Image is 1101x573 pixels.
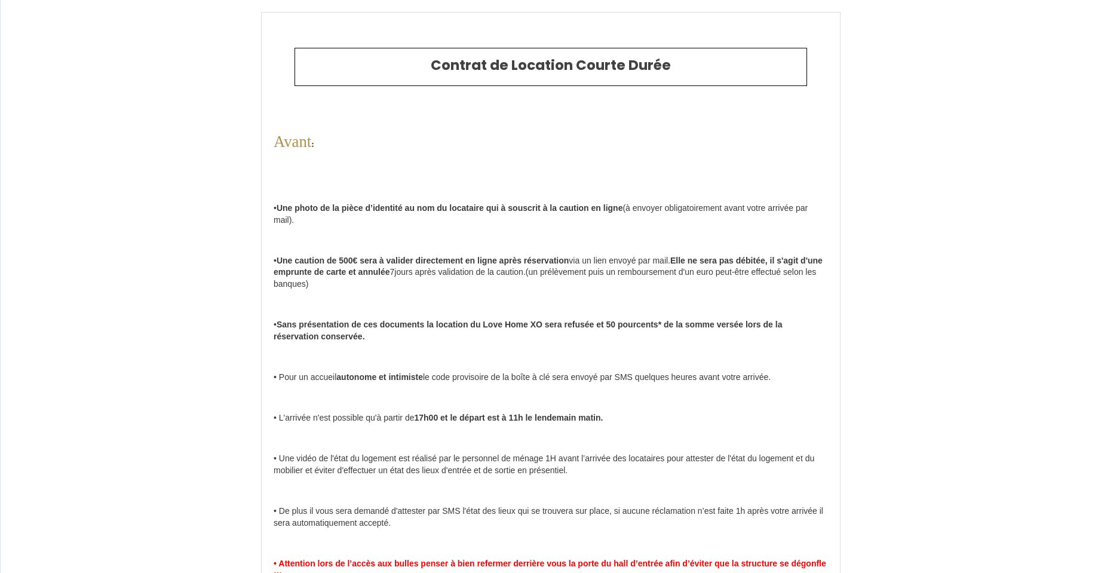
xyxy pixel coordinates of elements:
span: (un prélèvement puis un remboursement d'un euro peut-être effectué selon les banques) [274,267,816,289]
strong: autonome et intimiste [336,372,423,382]
strong: 17h00 et le départ est à 11h le lendemain matin. [415,413,603,422]
span: • [274,320,782,341]
span: • via un lien envoyé par mail. 7jours après validation de la caution. [274,256,823,289]
span: • De plus il vous sera demandé d'attester par SMS l'état des lieux qui se trouvera sur place, si ... [274,506,823,528]
strong: Une photo de la pièce d’identité au nom du locataire qui à souscrit à la caution en ligne [277,203,623,213]
strong: Sans présentation de ces documents la location du Love Home XO sera refusée et 50 pourcents* de l... [274,320,782,341]
span: Avant [274,133,311,151]
strong: Elle ne sera pas débitée, il s'agit d'une emprunte de carte et annulée [274,256,823,277]
span: • Pour un accueil le code provisoire de la boîte à clé sera envoyé par SMS quelques heures avant ... [274,372,771,382]
h2: Contrat de Location Courte Durée [304,57,798,74]
span: • Une vidéo de l'état du logement est réalisé par le personnel de ménage 1H avant l’arrivée des l... [274,454,814,475]
span: : [311,140,314,149]
span: • (à envoyer obligatoirement avant votre arrivée par mail). [274,203,808,225]
strong: Une caution de 500€ sera à valider directement en ligne après réservation [277,256,569,265]
span: • L'arrivée n'est possible qu'à partir de [274,413,603,422]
